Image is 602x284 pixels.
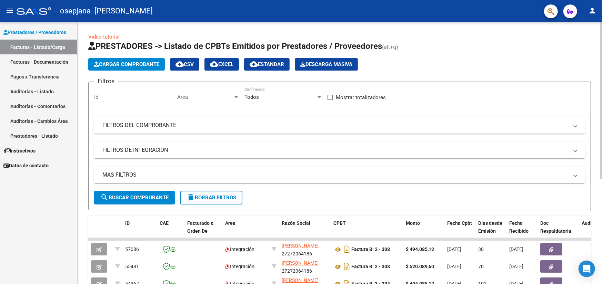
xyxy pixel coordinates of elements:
span: PRESTADORES -> Listado de CPBTs Emitidos por Prestadores / Proveedores [88,41,382,51]
mat-icon: search [100,193,109,201]
datatable-header-cell: Fecha Recibido [506,216,538,246]
datatable-header-cell: CPBT [331,216,403,246]
strong: $ 520.089,60 [406,264,434,269]
datatable-header-cell: Fecha Cpbt [444,216,475,246]
span: Razón Social [282,220,310,226]
span: Fecha Recibido [509,220,529,234]
span: Instructivos [3,147,36,155]
div: 27272064186 [282,259,328,274]
mat-icon: cloud_download [175,60,184,68]
span: 57086 [125,246,139,252]
span: Estandar [250,61,284,67]
i: Descargar documento [342,261,351,272]
span: Fecha Cpbt [447,220,472,226]
div: Open Intercom Messenger [579,261,595,277]
app-download-masive: Descarga masiva de comprobantes (adjuntos) [295,58,358,71]
span: CPBT [333,220,346,226]
mat-expansion-panel-header: FILTROS DEL COMPROBANTE [94,117,585,134]
span: 70 [478,264,484,269]
strong: Factura B: 2 - 308 [351,247,390,252]
datatable-header-cell: Razón Social [279,216,331,246]
div: 27272064186 [282,242,328,256]
span: [PERSON_NAME] [282,260,319,266]
mat-icon: delete [187,193,195,201]
span: Buscar Comprobante [100,194,169,201]
span: [DATE] [447,246,461,252]
span: [DATE] [509,264,523,269]
span: [PERSON_NAME] [282,277,319,283]
a: Video tutorial [88,34,120,40]
span: Días desde Emisión [478,220,502,234]
button: Borrar Filtros [180,191,242,204]
span: Facturado x Orden De [187,220,213,234]
span: Prestadores / Proveedores [3,29,66,36]
span: Integración [225,264,254,269]
span: CSV [175,61,194,67]
span: Monto [406,220,420,226]
span: Todos [244,94,259,100]
span: - osepjana [54,3,91,19]
mat-expansion-panel-header: FILTROS DE INTEGRACION [94,142,585,158]
mat-panel-title: FILTROS DEL COMPROBANTE [102,122,569,129]
mat-expansion-panel-header: MAS FILTROS [94,167,585,183]
span: CAE [160,220,169,226]
h3: Filtros [94,76,118,86]
button: Descarga Masiva [295,58,358,71]
button: Cargar Comprobante [88,58,165,71]
span: Auditoria [582,220,602,226]
datatable-header-cell: ID [122,216,157,246]
span: Descarga Masiva [300,61,352,67]
i: Descargar documento [342,244,351,255]
mat-panel-title: MAS FILTROS [102,171,569,179]
button: CSV [170,58,199,71]
button: Buscar Comprobante [94,191,175,204]
span: EXCEL [210,61,233,67]
span: Integración [225,246,254,252]
span: Doc Respaldatoria [540,220,571,234]
datatable-header-cell: Días desde Emisión [475,216,506,246]
button: EXCEL [204,58,239,71]
span: [DATE] [447,264,461,269]
span: Area [177,94,233,100]
mat-icon: cloud_download [210,60,218,68]
span: Cargar Comprobante [94,61,159,67]
mat-icon: person [588,7,596,15]
span: [DATE] [509,246,523,252]
span: 55481 [125,264,139,269]
span: (alt+q) [382,44,398,50]
mat-panel-title: FILTROS DE INTEGRACION [102,146,569,154]
span: ID [125,220,130,226]
button: Estandar [244,58,290,71]
span: 38 [478,246,484,252]
datatable-header-cell: Monto [403,216,444,246]
mat-icon: cloud_download [250,60,258,68]
mat-icon: menu [6,7,14,15]
datatable-header-cell: CAE [157,216,184,246]
span: Area [225,220,235,226]
span: [PERSON_NAME] [282,243,319,249]
datatable-header-cell: Doc Respaldatoria [538,216,579,246]
datatable-header-cell: Area [222,216,269,246]
datatable-header-cell: Facturado x Orden De [184,216,222,246]
span: Datos de contacto [3,162,49,169]
strong: Factura B: 2 - 303 [351,264,390,270]
strong: $ 494.085,12 [406,246,434,252]
span: Mostrar totalizadores [336,93,386,102]
span: Borrar Filtros [187,194,236,201]
span: - [PERSON_NAME] [91,3,153,19]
